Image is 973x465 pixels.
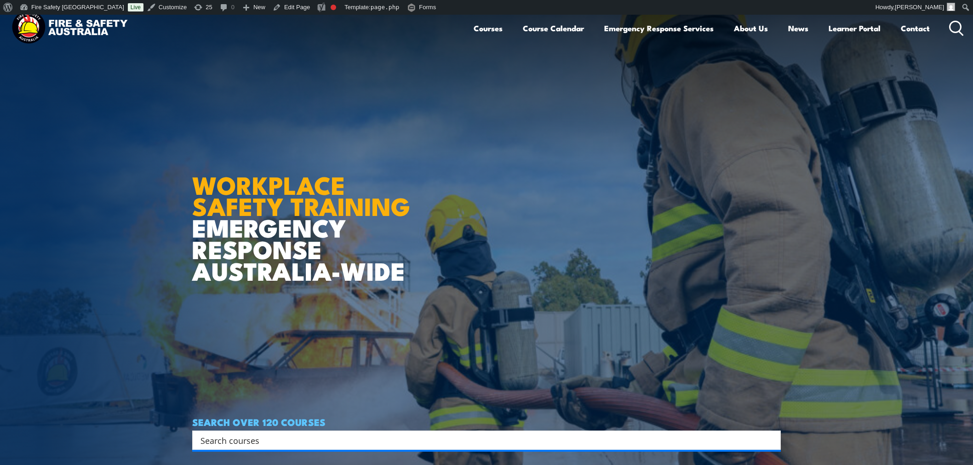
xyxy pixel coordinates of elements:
input: Search input [200,433,761,447]
div: Needs improvement [331,5,336,10]
a: Courses [474,16,503,40]
strong: WORKPLACE SAFETY TRAINING [192,165,410,225]
a: Emergency Response Services [604,16,714,40]
a: News [788,16,808,40]
span: [PERSON_NAME] [895,4,944,11]
a: Contact [901,16,930,40]
a: Live [128,3,143,11]
a: Course Calendar [523,16,584,40]
button: Search magnifier button [765,434,778,447]
h4: SEARCH OVER 120 COURSES [192,417,781,427]
h1: EMERGENCY RESPONSE AUSTRALIA-WIDE [192,151,417,281]
form: Search form [202,434,762,447]
span: page.php [371,4,400,11]
a: About Us [734,16,768,40]
a: Learner Portal [829,16,881,40]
